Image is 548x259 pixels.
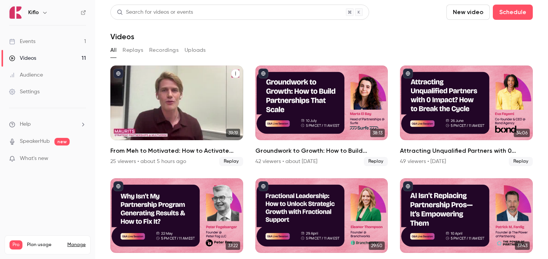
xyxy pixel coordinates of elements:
a: 34:06Attracting Unqualified Partners with 0 Impact? How to Break the Cycle49 viewers • [DATE]Replay [400,66,533,166]
button: published [258,181,268,191]
li: Attracting Unqualified Partners with 0 Impact? How to Break the Cycle [400,66,533,166]
button: published [403,181,413,191]
span: 38:13 [370,129,385,137]
button: Uploads [185,44,206,56]
span: Replay [364,157,388,166]
h6: Kiflo [28,9,39,16]
button: Replays [123,44,143,56]
a: 39:19From Meh to Motivated: How to Activate GTM Teams with FOMO & Competitive Drive25 viewers • a... [110,66,243,166]
span: 29:50 [369,241,385,250]
div: Events [9,38,35,45]
li: Groundwork to Growth: How to Build Partnerships That Scale [255,66,388,166]
div: 42 viewers • about [DATE] [255,158,317,165]
li: From Meh to Motivated: How to Activate GTM Teams with FOMO & Competitive Drive [110,66,243,166]
button: published [113,69,123,78]
a: 38:13Groundwork to Growth: How to Build Partnerships That Scale42 viewers • about [DATE]Replay [255,66,388,166]
span: 34:06 [514,129,530,137]
li: help-dropdown-opener [9,120,86,128]
div: Settings [9,88,40,96]
div: 25 viewers • about 5 hours ago [110,158,186,165]
section: Videos [110,5,533,254]
span: Help [20,120,31,128]
span: 37:22 [226,241,240,250]
div: Videos [9,54,36,62]
span: Replay [509,157,533,166]
button: published [113,181,123,191]
button: All [110,44,116,56]
div: Audience [9,71,43,79]
h2: From Meh to Motivated: How to Activate GTM Teams with FOMO & Competitive Drive [110,146,243,155]
div: 49 viewers • [DATE] [400,158,446,165]
span: Replay [219,157,243,166]
div: Search for videos or events [117,8,193,16]
span: Pro [10,240,22,249]
h1: Videos [110,32,134,41]
span: 37:43 [515,241,530,250]
iframe: Noticeable Trigger [77,155,86,162]
span: What's new [20,155,48,163]
span: Plan usage [27,242,63,248]
button: Recordings [149,44,178,56]
h2: Groundwork to Growth: How to Build Partnerships That Scale [255,146,388,155]
span: new [54,138,70,145]
img: Kiflo [10,6,22,19]
a: Manage [67,242,86,248]
button: published [403,69,413,78]
button: New video [446,5,490,20]
button: published [258,69,268,78]
a: SpeakerHub [20,137,50,145]
span: 39:19 [226,129,240,137]
button: Schedule [493,5,533,20]
h2: Attracting Unqualified Partners with 0 Impact? How to Break the Cycle [400,146,533,155]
